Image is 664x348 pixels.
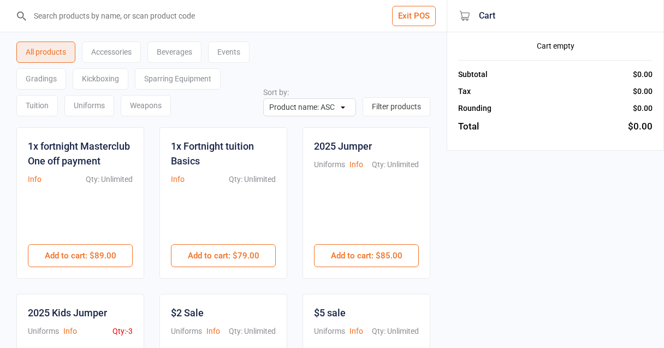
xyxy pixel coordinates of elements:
div: Qty: Unlimited [229,326,276,337]
div: Qty: Unlimited [86,174,133,185]
div: Qty: Unlimited [372,159,419,170]
div: 1x Fortnight tuition Basics [171,139,276,168]
div: Uniforms [28,326,59,337]
div: Tuition [16,95,58,116]
div: $0.00 [628,120,653,134]
div: Gradings [16,68,66,90]
div: 2025 Kids Jumper [28,305,107,320]
button: Info [171,174,185,185]
div: Uniforms [314,159,345,170]
div: $0.00 [633,86,653,97]
div: $2 Sale [171,305,204,320]
div: Tax [458,86,471,97]
div: All products [16,42,75,63]
div: Total [458,120,479,134]
div: Sparring Equipment [135,68,221,90]
div: Qty: Unlimited [229,174,276,185]
div: $0.00 [633,69,653,80]
button: Filter products [363,97,430,116]
button: Info [28,174,41,185]
button: Info [206,326,220,337]
div: Uniforms [64,95,114,116]
div: Uniforms [171,326,202,337]
div: 2025 Jumper [314,139,372,154]
div: Weapons [121,95,171,116]
div: $0.00 [633,103,653,114]
button: Info [63,326,77,337]
label: Sort by: [263,88,289,97]
div: Beverages [147,42,201,63]
button: Add to cart: $85.00 [314,244,419,267]
div: Events [208,42,250,63]
button: Add to cart: $79.00 [171,244,276,267]
button: Add to cart: $89.00 [28,244,133,267]
div: Kickboxing [73,68,128,90]
div: Rounding [458,103,491,114]
div: Cart empty [458,40,653,52]
button: Exit POS [392,6,436,26]
div: $5 sale [314,305,346,320]
div: Accessories [82,42,141,63]
div: Subtotal [458,69,488,80]
div: Qty: Unlimited [372,326,419,337]
button: Info [349,159,363,170]
div: 1x fortnight Masterclub One off payment [28,139,133,168]
button: Info [349,326,363,337]
div: Qty: -3 [112,326,133,337]
div: Uniforms [314,326,345,337]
